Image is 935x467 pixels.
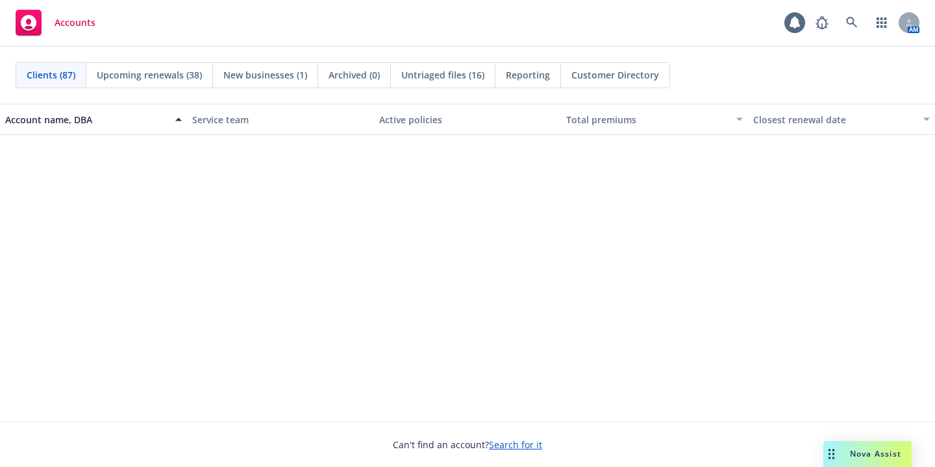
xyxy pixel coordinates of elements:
[192,113,369,126] div: Service team
[566,113,729,126] div: Total premiums
[839,10,865,36] a: Search
[379,113,556,126] div: Active policies
[329,68,380,82] span: Archived (0)
[27,68,75,82] span: Clients (87)
[823,441,840,467] div: Drag to move
[753,113,916,126] div: Closest renewal date
[393,438,542,451] span: Can't find an account?
[809,10,835,36] a: Report a Bug
[561,104,748,135] button: Total premiums
[187,104,374,135] button: Service team
[5,113,168,126] div: Account name, DBA
[748,104,935,135] button: Closest renewal date
[489,438,542,451] a: Search for it
[10,5,101,41] a: Accounts
[869,10,895,36] a: Switch app
[223,68,307,82] span: New businesses (1)
[571,68,659,82] span: Customer Directory
[55,18,95,28] span: Accounts
[850,448,901,459] span: Nova Assist
[374,104,561,135] button: Active policies
[506,68,550,82] span: Reporting
[401,68,484,82] span: Untriaged files (16)
[823,441,912,467] button: Nova Assist
[97,68,202,82] span: Upcoming renewals (38)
